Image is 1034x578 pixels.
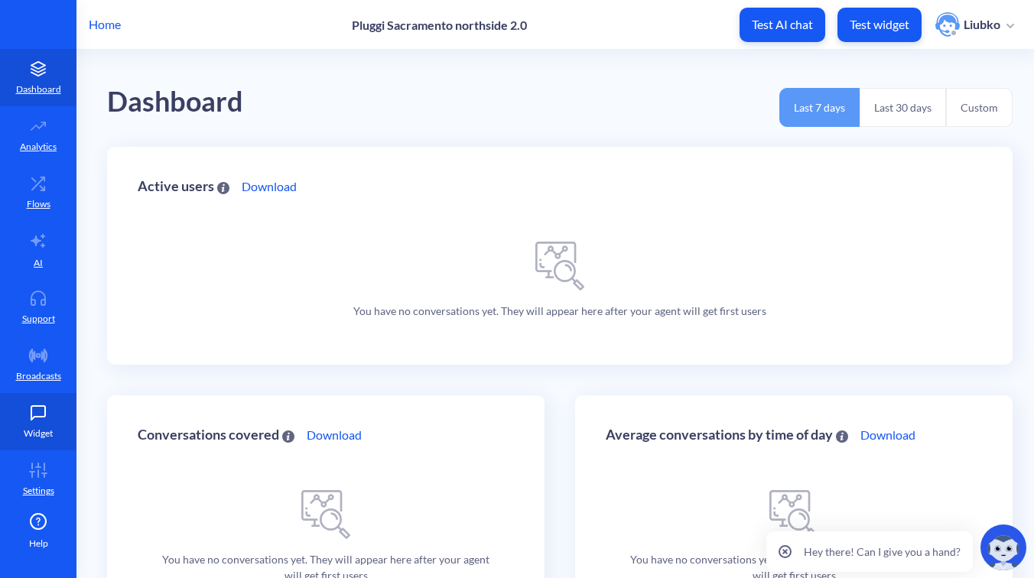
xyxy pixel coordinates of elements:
p: Flows [27,197,50,211]
button: Last 7 days [779,88,860,127]
button: Custom [946,88,1013,127]
img: user photo [935,12,960,37]
p: Analytics [20,140,57,154]
p: Test widget [850,17,909,32]
p: Dashboard [16,83,61,96]
p: Pluggi Sacramento northside 2.0 [352,18,527,32]
div: Average conversations by time of day [606,427,848,442]
p: Support [22,312,55,326]
p: Liubko [964,16,1000,33]
p: AI [34,256,43,270]
div: Dashboard [107,80,243,124]
p: Test AI chat [752,17,813,32]
p: Hey there! Can I give you a hand? [804,544,961,560]
img: copilot-icon.svg [980,524,1026,570]
span: Help [29,537,48,550]
button: user photoLiubko [928,11,1022,38]
a: Download [242,177,297,196]
div: Active users [138,179,229,193]
button: Last 30 days [860,88,946,127]
p: Widget [24,427,53,440]
div: Conversations covered [138,427,294,442]
button: Test AI chat [740,8,825,42]
p: You have no conversations yet. They will appear here after your agent will get first users [353,303,766,319]
a: Download [860,426,915,444]
p: Settings [23,484,54,498]
a: Download [307,426,362,444]
p: Broadcasts [16,369,61,383]
button: Test widget [837,8,922,42]
p: Home [89,15,121,34]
